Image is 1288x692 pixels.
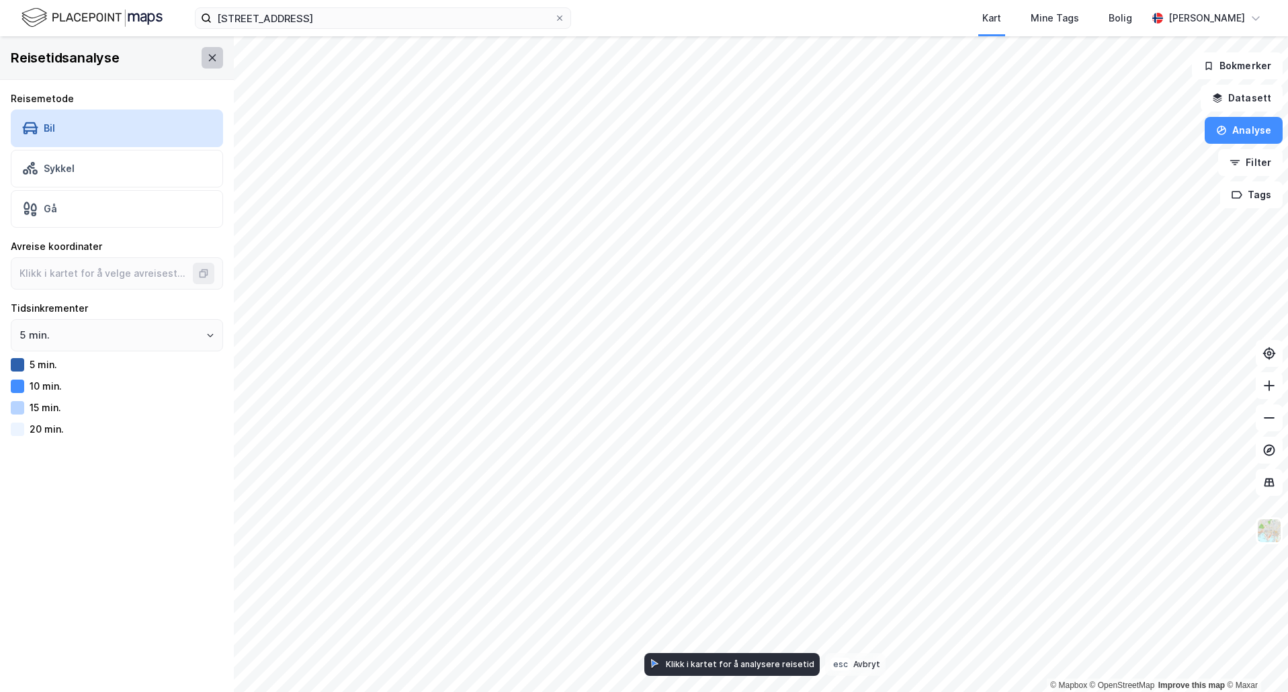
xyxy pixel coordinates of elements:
[11,258,196,289] input: Klikk i kartet for å velge avreisested
[11,91,223,107] div: Reisemetode
[11,320,222,351] input: ClearOpen
[853,659,880,669] div: Avbryt
[212,8,554,28] input: Søk på adresse, matrikkel, gårdeiere, leietakere eller personer
[1220,181,1283,208] button: Tags
[830,658,851,671] div: esc
[11,300,223,316] div: Tidsinkrementer
[1158,681,1225,690] a: Improve this map
[11,239,223,255] div: Avreise koordinater
[1050,681,1087,690] a: Mapbox
[1090,681,1155,690] a: OpenStreetMap
[30,380,62,392] div: 10 min.
[1192,52,1283,79] button: Bokmerker
[11,47,120,69] div: Reisetidsanalyse
[205,330,216,341] button: Open
[22,6,163,30] img: logo.f888ab2527a4732fd821a326f86c7f29.svg
[1256,518,1282,544] img: Z
[1205,117,1283,144] button: Analyse
[1031,10,1079,26] div: Mine Tags
[1221,628,1288,692] iframe: Chat Widget
[1109,10,1132,26] div: Bolig
[44,163,75,174] div: Sykkel
[44,203,57,214] div: Gå
[30,402,61,413] div: 15 min.
[982,10,1001,26] div: Kart
[1201,85,1283,112] button: Datasett
[44,122,55,134] div: Bil
[30,359,57,370] div: 5 min.
[1218,149,1283,176] button: Filter
[1168,10,1245,26] div: [PERSON_NAME]
[666,659,814,669] div: Klikk i kartet for å analysere reisetid
[30,423,64,435] div: 20 min.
